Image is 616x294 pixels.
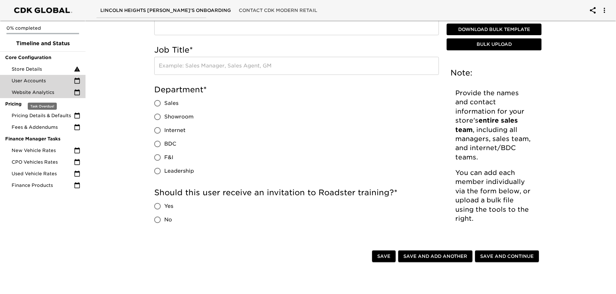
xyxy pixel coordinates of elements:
[154,45,439,55] h5: Job Title
[5,54,80,61] span: Core Configuration
[449,25,539,34] span: Download Bulk Template
[449,41,539,49] span: Bulk Upload
[455,117,520,133] strong: entire sales team
[154,188,439,198] h5: Should this user receive an invitation to Roadster training?
[164,140,176,148] span: BDC
[455,169,532,222] span: You can add each member individually via the form below, or upload a bulk file using the tools to...
[447,39,541,51] button: Bulk Upload
[239,6,317,15] span: Contact CDK Modern Retail
[12,66,74,72] span: Store Details
[164,154,173,161] span: F&I
[164,202,173,210] span: Yes
[377,252,390,260] span: Save
[597,3,612,18] button: account of current user
[164,167,194,175] span: Leadership
[447,24,541,35] button: Download Bulk Template
[480,252,534,260] span: Save and Continue
[12,147,74,154] span: New Vehicle Rates
[164,113,194,121] span: Showroom
[5,101,80,107] span: Pricing
[164,99,178,107] span: Sales
[403,252,467,260] span: Save and Add Another
[5,136,80,142] span: Finance Manager Tasks
[100,6,231,15] span: LINCOLN HEIGHTS [PERSON_NAME]'s Onboarding
[12,124,74,130] span: Fees & Addendums
[5,40,80,47] span: Timeline and Status
[12,112,74,119] span: Pricing Details & Defaults
[164,216,172,224] span: No
[12,182,74,188] span: Finance Products
[12,89,74,96] span: Website Analytics
[450,68,538,78] h5: Note:
[455,89,526,124] span: Provide the names and contact information for your store's
[164,127,186,134] span: Internet
[12,77,74,84] span: User Accounts
[154,57,439,75] input: Example: Sales Manager, Sales Agent, GM
[154,85,439,95] h5: Department
[585,3,601,18] button: account of current user
[455,126,532,161] span: , including all managers, sales team, and internet/BDC teams.
[12,170,74,177] span: Used Vehicle Rates
[12,159,74,165] span: CPO Vehicles Rates
[475,250,539,262] button: Save and Continue
[372,250,396,262] button: Save
[398,250,472,262] button: Save and Add Another
[6,25,79,31] p: 0% completed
